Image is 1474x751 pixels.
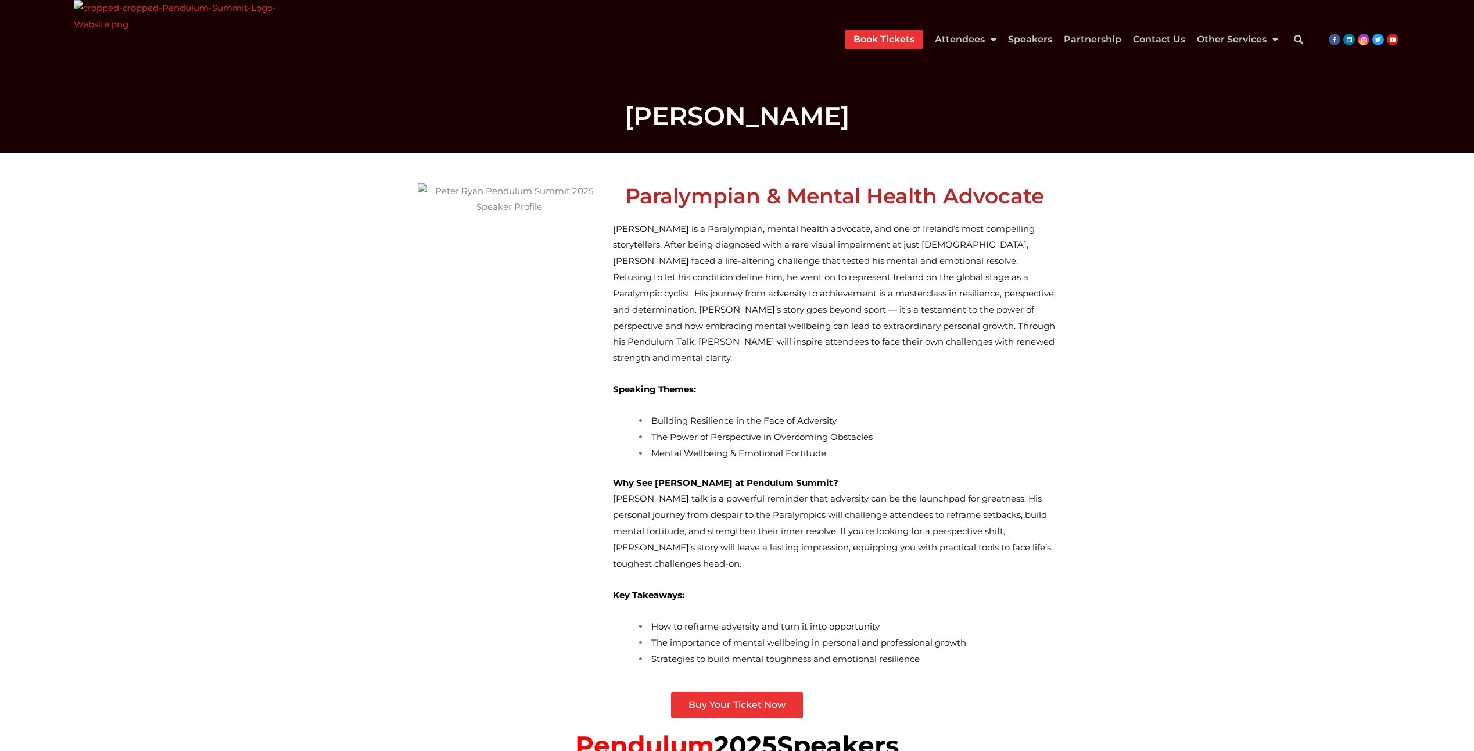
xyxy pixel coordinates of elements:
a: Contact Us [1133,30,1185,49]
span: [PERSON_NAME] is a Paralympian, mental health advocate, and one of Ireland’s most compelling stor... [613,223,1056,364]
a: Attendees [935,30,996,49]
div: Search [1287,28,1310,51]
strong: Key Takeaways: [613,589,684,600]
span: Strategies to build mental toughness and emotional resilience [651,653,920,664]
span: The Power of Perspective in Overcoming Obstacles [651,431,873,442]
h1: [PERSON_NAME] [412,103,1063,128]
span: [PERSON_NAME] talk is a powerful reminder that adversity can be the launchpad for greatness. His ... [613,493,1051,568]
a: Other Services [1197,30,1278,49]
a: Partnership [1064,30,1121,49]
span: Mental Wellbeing & Emotional Fortitude [651,448,826,459]
span: How to reframe adversity and turn it into opportunity [651,621,880,632]
span: The importance of mental wellbeing in personal and professional growth [651,637,966,648]
a: Buy Your Ticket Now [671,692,803,718]
h2: Paralympian & Mental Health Advocate [613,183,1057,209]
strong: Speaking Themes: [613,384,696,395]
span: Buy Your Ticket Now [688,700,786,710]
nav: Menu [845,30,1278,49]
img: Peter Ryan Pendulum Summit 2025 Speaker Profile [418,183,601,367]
a: Book Tickets [853,30,914,49]
a: Speakers [1008,30,1052,49]
strong: Why See [PERSON_NAME] at Pendulum Summit? [613,477,838,488]
span: Building Resilience in the Face of Adversity [651,415,837,426]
